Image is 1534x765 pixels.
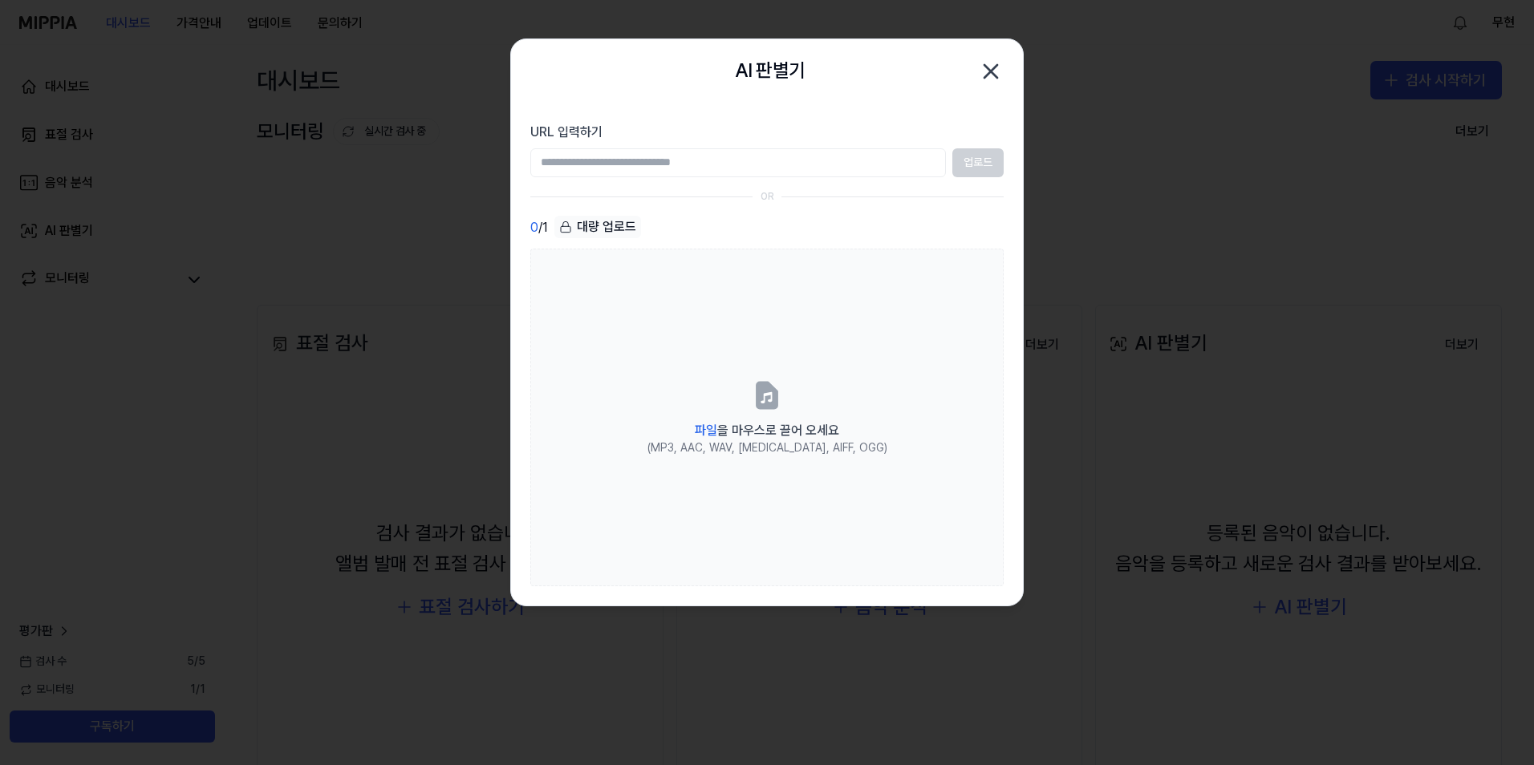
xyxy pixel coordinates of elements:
[554,216,641,238] div: 대량 업로드
[695,423,717,438] span: 파일
[735,55,805,86] h2: AI 판별기
[647,440,887,456] div: (MP3, AAC, WAV, [MEDICAL_DATA], AIFF, OGG)
[761,190,774,204] div: OR
[695,423,839,438] span: 을 마우스로 끌어 오세요
[530,123,1004,142] label: URL 입력하기
[530,218,538,237] span: 0
[554,216,641,239] button: 대량 업로드
[530,216,548,239] div: / 1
